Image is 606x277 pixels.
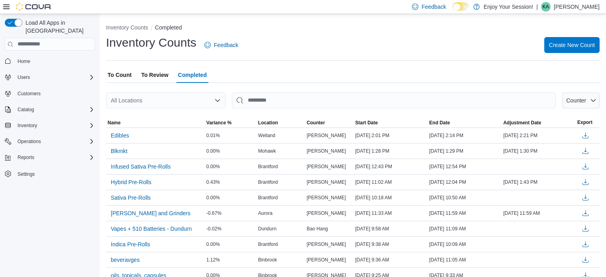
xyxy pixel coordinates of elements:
div: [DATE] 11:09 AM [428,224,502,234]
span: Inventory [14,121,95,130]
a: Settings [14,169,38,179]
span: [PERSON_NAME] and Grinders [111,209,190,217]
span: Reports [18,154,34,161]
button: Users [2,72,98,83]
span: Blkmkt [111,147,127,155]
span: Adjustment Date [503,120,541,126]
nav: An example of EuiBreadcrumbs [106,24,600,33]
a: Feedback [201,37,241,53]
button: Completed [155,24,182,31]
span: [PERSON_NAME] [307,163,346,170]
span: Feedback [422,3,446,11]
p: | [536,2,538,12]
button: Name [106,118,205,128]
button: Indica Pre-Rolls [108,238,153,250]
button: Blkmkt [108,145,131,157]
button: Inventory [2,120,98,131]
span: [PERSON_NAME] [307,210,346,216]
div: [DATE] 10:50 AM [428,193,502,202]
button: [PERSON_NAME] and Grinders [108,207,194,219]
div: [DATE] 2:14 PM [428,131,502,140]
div: Welland [257,131,305,140]
a: Customers [14,89,44,98]
button: Counter [562,92,600,108]
span: beveravges [111,256,139,264]
button: Vapes + 510 Batteries - Dundurn [108,223,195,235]
span: Counter [307,120,325,126]
div: 1.12% [205,255,257,265]
div: Dundurn [257,224,305,234]
div: [DATE] 11:33 AM [353,208,428,218]
span: Customers [14,88,95,98]
button: Create New Count [544,37,600,53]
span: Reports [14,153,95,162]
div: [DATE] 9:36 AM [353,255,428,265]
button: Counter [305,118,354,128]
span: Settings [14,169,95,179]
button: Catalog [14,105,37,114]
span: Name [108,120,121,126]
span: [PERSON_NAME] [307,132,346,139]
div: Brantford [257,193,305,202]
a: Home [14,57,33,66]
div: -0.67% [205,208,257,218]
button: Home [2,55,98,67]
p: [PERSON_NAME] [554,2,600,12]
img: Cova [16,3,52,11]
button: Sativa Pre-Rolls [108,192,154,204]
span: Vapes + 510 Batteries - Dundurn [111,225,192,233]
span: Hybrid Pre-Rolls [111,178,151,186]
span: Settings [18,171,35,177]
button: Adjustment Date [502,118,576,128]
span: Home [14,56,95,66]
div: 0.00% [205,240,257,249]
span: [PERSON_NAME] [307,257,346,263]
button: Reports [2,152,98,163]
div: [DATE] 12:04 PM [428,177,502,187]
div: 0.00% [205,193,257,202]
span: Feedback [214,41,238,49]
div: [DATE] 1:29 PM [428,146,502,156]
span: Catalog [18,106,34,113]
span: To Review [141,67,168,83]
button: beveravges [108,254,143,266]
span: [PERSON_NAME] [307,179,346,185]
button: Catalog [2,104,98,115]
button: Inventory [14,121,40,130]
span: Bao Hang [307,226,328,232]
div: Brantford [257,177,305,187]
div: [DATE] 9:58 AM [353,224,428,234]
button: Settings [2,168,98,179]
span: KA [543,2,549,12]
button: Users [14,73,33,82]
span: End Date [429,120,450,126]
div: Binbrook [257,255,305,265]
nav: Complex example [5,52,95,200]
div: Kim Alakas [541,2,551,12]
span: Sativa Pre-Rolls [111,194,151,202]
span: Export [577,119,592,126]
button: Start Date [353,118,428,128]
div: Brantford [257,240,305,249]
span: Location [258,120,278,126]
button: Location [257,118,305,128]
div: [DATE] 11:02 AM [353,177,428,187]
button: Customers [2,88,98,99]
div: [DATE] 1:30 PM [502,146,576,156]
button: Operations [14,137,44,146]
span: Users [18,74,30,81]
span: Indica Pre-Rolls [111,240,150,248]
span: Users [14,73,95,82]
span: [PERSON_NAME] [307,148,346,154]
span: Create New Count [549,41,595,49]
span: To Count [108,67,131,83]
h1: Inventory Counts [106,35,196,51]
span: Counter [566,97,586,104]
div: [DATE] 12:43 PM [353,162,428,171]
div: -0.02% [205,224,257,234]
span: Customers [18,90,41,97]
span: Load All Apps in [GEOGRAPHIC_DATA] [22,19,95,35]
div: [DATE] 2:21 PM [502,131,576,140]
div: [DATE] 9:38 AM [353,240,428,249]
input: This is a search bar. After typing your query, hit enter to filter the results lower in the page. [232,92,556,108]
